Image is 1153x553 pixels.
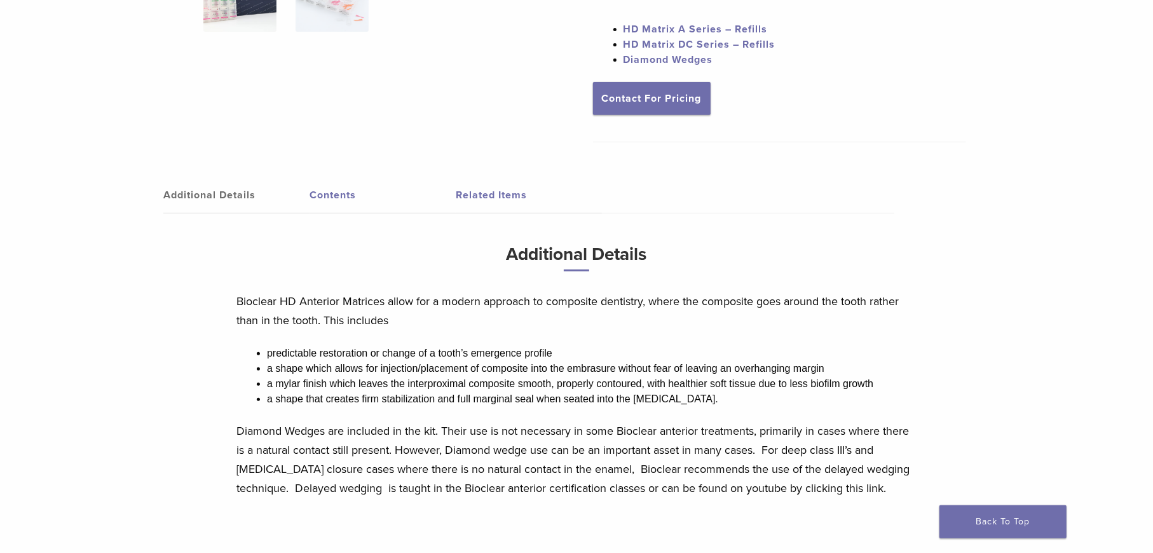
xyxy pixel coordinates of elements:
[624,53,713,66] a: Diamond Wedges
[624,38,775,51] a: HD Matrix DC Series – Refills
[236,239,917,282] h3: Additional Details
[163,177,310,213] a: Additional Details
[456,177,602,213] a: Related Items
[267,376,917,392] li: a mylar finish which leaves the interproximal composite smooth, properly contoured, with healthie...
[267,346,917,361] li: predictable restoration or change of a tooth’s emergence profile
[624,23,768,36] a: HD Matrix A Series – Refills
[267,392,917,407] li: a shape that creates firm stabilization and full marginal seal when seated into the [MEDICAL_DATA].
[236,292,917,330] p: Bioclear HD Anterior Matrices allow for a modern approach to composite dentistry, where the compo...
[939,505,1067,538] a: Back To Top
[267,361,917,376] li: a shape which allows for injection/placement of composite into the embrasure without fear of leav...
[310,177,456,213] a: Contents
[236,421,917,498] p: Diamond Wedges are included in the kit. Their use is not necessary in some Bioclear anterior trea...
[593,82,711,115] a: Contact For Pricing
